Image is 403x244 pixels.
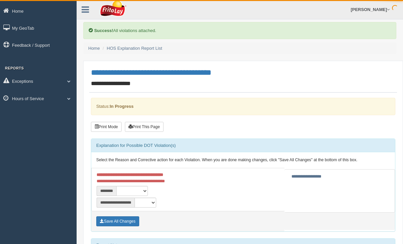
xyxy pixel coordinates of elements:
[94,28,113,33] b: Success!
[88,46,100,51] a: Home
[107,46,162,51] a: HOS Explanation Report List
[91,122,122,132] button: Print Mode
[91,152,395,168] div: Select the Reason and Corrective action for each Violation. When you are done making changes, cli...
[96,216,139,226] button: Save
[110,104,134,109] strong: In Progress
[91,98,395,115] div: Status:
[125,122,164,132] button: Print This Page
[83,22,396,39] div: All violations attached.
[91,139,395,152] div: Explanation for Possible DOT Violation(s)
